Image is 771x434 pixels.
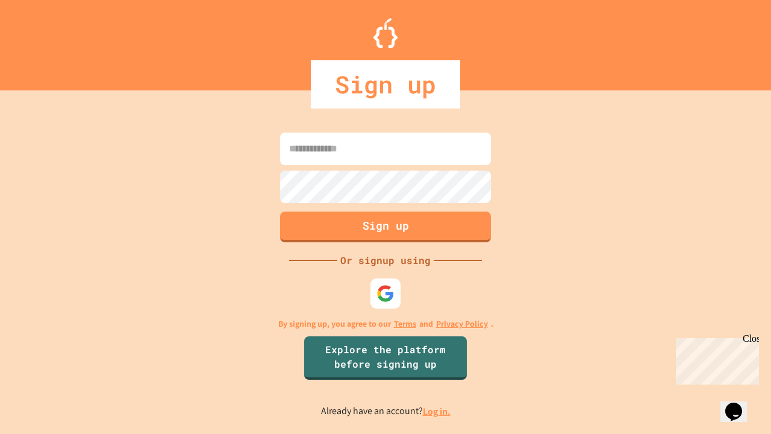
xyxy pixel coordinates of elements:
[5,5,83,77] div: Chat with us now!Close
[671,333,759,385] iframe: chat widget
[311,60,460,108] div: Sign up
[373,18,398,48] img: Logo.svg
[280,212,491,242] button: Sign up
[376,285,395,303] img: google-icon.svg
[423,405,451,418] a: Log in.
[321,404,451,419] p: Already have an account?
[720,386,759,422] iframe: chat widget
[304,336,467,380] a: Explore the platform before signing up
[394,318,416,330] a: Terms
[337,253,434,268] div: Or signup using
[436,318,488,330] a: Privacy Policy
[278,318,493,330] p: By signing up, you agree to our and .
